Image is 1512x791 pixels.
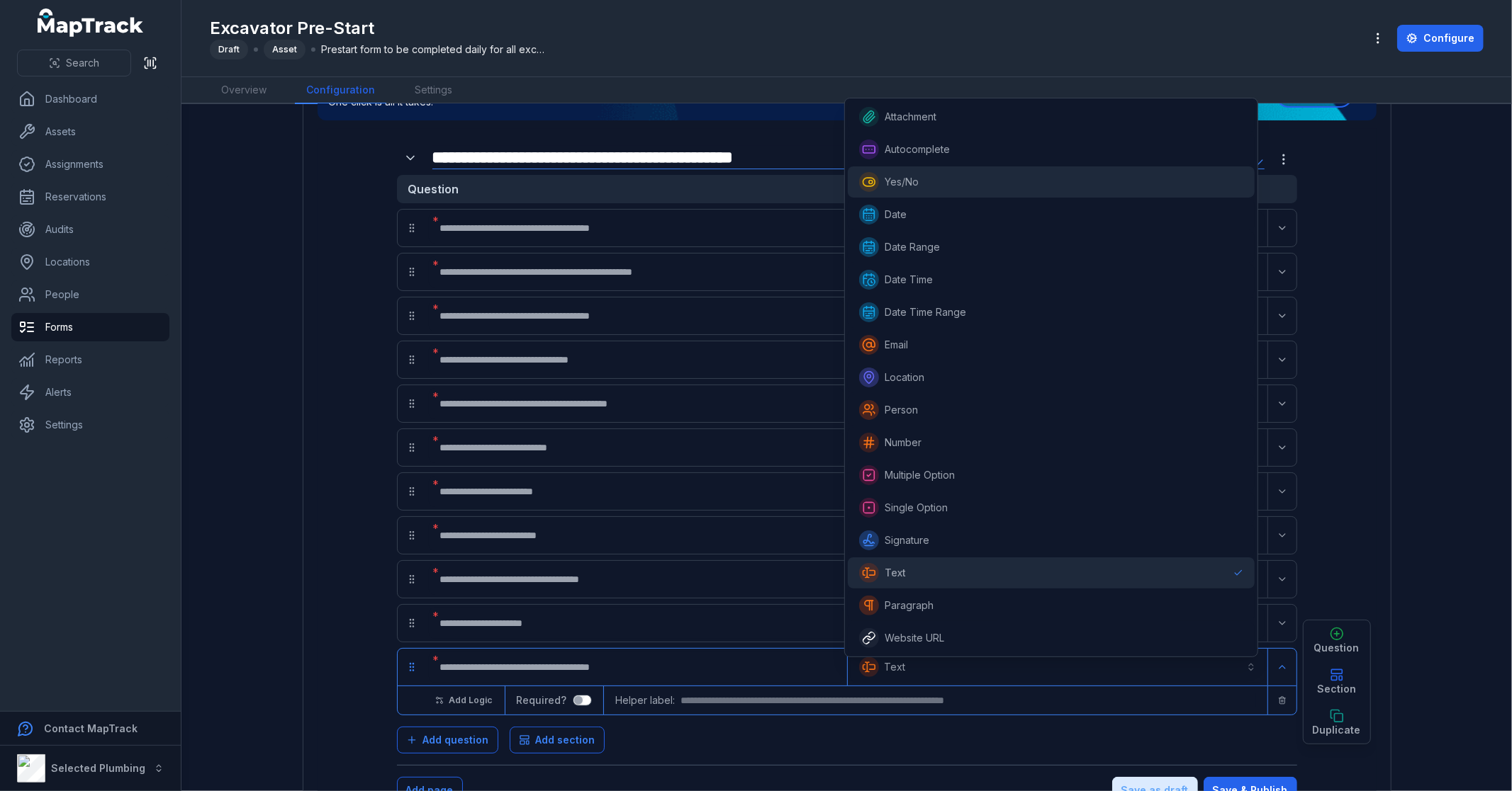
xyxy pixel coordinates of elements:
[885,240,940,254] span: Date Range
[885,370,924,385] span: Location
[885,468,955,482] span: Multiple Option
[885,142,950,157] span: Autocomplete
[885,533,929,547] span: Signature
[885,305,966,319] span: Date Time Range
[885,403,918,417] span: Person
[885,175,919,189] span: Yes/No
[885,631,944,645] span: Website URL
[851,651,1265,683] button: Text
[885,207,907,222] span: Date
[885,273,933,287] span: Date Time
[885,566,906,580] span: Text
[885,598,934,613] span: Paragraph
[885,436,922,450] span: Number
[885,501,948,515] span: Single Option
[844,98,1258,657] div: Text
[885,338,908,352] span: Email
[885,110,936,124] span: Attachment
